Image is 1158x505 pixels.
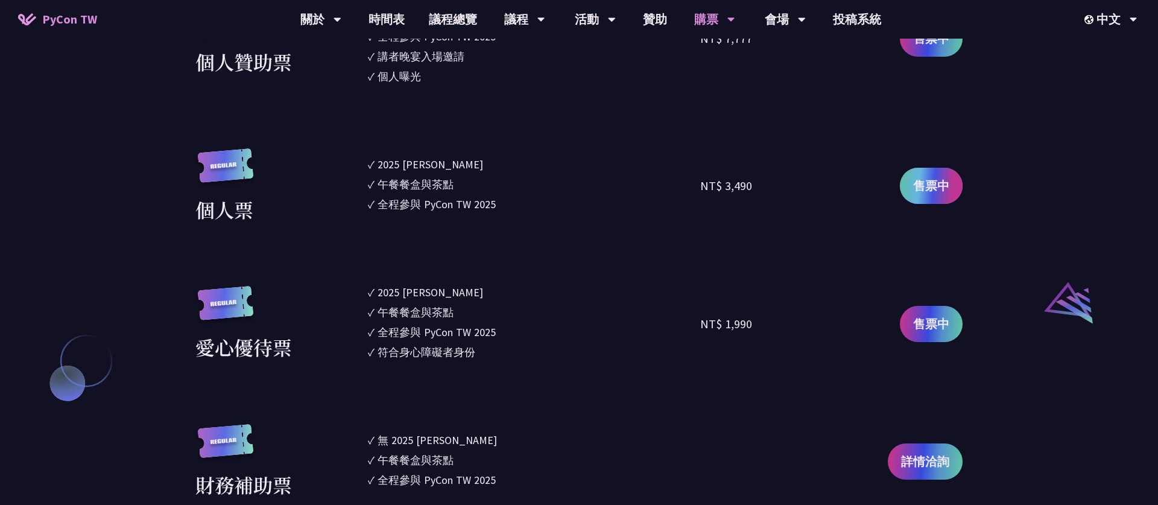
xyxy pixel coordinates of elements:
li: ✓ [368,344,700,360]
img: Home icon of PyCon TW 2025 [18,13,36,25]
li: ✓ [368,284,700,300]
span: 售票中 [913,315,949,333]
a: 售票中 [900,306,963,342]
li: ✓ [368,176,700,192]
div: 2025 [PERSON_NAME] [378,156,483,173]
a: PyCon TW [6,4,109,34]
li: ✓ [368,472,700,488]
div: 個人贊助票 [195,47,292,76]
img: regular.8f272d9.svg [195,148,256,195]
span: 詳情洽詢 [901,453,949,471]
a: 售票中 [900,168,963,204]
div: 愛心優待票 [195,332,292,361]
img: regular.8f272d9.svg [195,424,256,471]
div: 全程參與 PyCon TW 2025 [378,324,496,340]
img: regular.8f272d9.svg [195,286,256,332]
span: 售票中 [913,177,949,195]
div: 財務補助票 [195,470,292,499]
div: NT$ 3,490 [700,177,752,195]
div: 2025 [PERSON_NAME] [378,284,483,300]
span: PyCon TW [42,10,97,28]
div: 個人票 [195,195,253,224]
li: ✓ [368,196,700,212]
div: 講者晚宴入場邀請 [378,48,464,65]
div: NT$ 1,990 [700,315,752,333]
li: ✓ [368,48,700,65]
div: 無 2025 [PERSON_NAME] [378,432,497,448]
li: ✓ [368,304,700,320]
div: 午餐餐盒與茶點 [378,176,454,192]
li: ✓ [368,324,700,340]
img: Locale Icon [1084,15,1096,24]
div: 全程參與 PyCon TW 2025 [378,472,496,488]
div: 符合身心障礙者身份 [378,344,475,360]
div: 午餐餐盒與茶點 [378,452,454,468]
div: 午餐餐盒與茶點 [378,304,454,320]
li: ✓ [368,452,700,468]
a: 詳情洽詢 [888,443,963,480]
li: ✓ [368,156,700,173]
li: ✓ [368,68,700,84]
div: 個人曝光 [378,68,421,84]
div: 全程參與 PyCon TW 2025 [378,196,496,212]
li: ✓ [368,432,700,448]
